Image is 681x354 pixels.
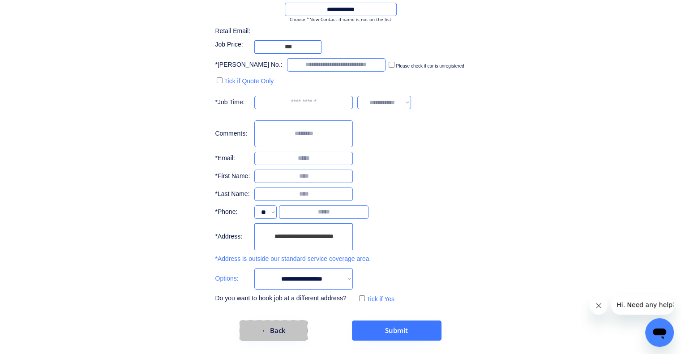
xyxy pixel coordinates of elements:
[215,208,250,217] div: *Phone:
[215,40,250,49] div: Job Price:
[352,320,441,341] button: Submit
[396,64,464,68] label: Please check if car is unregistered
[366,295,394,303] label: Tick if Yes
[645,318,674,347] iframe: Button to launch messaging window
[590,297,608,315] iframe: Close message
[215,98,250,107] div: *Job Time:
[215,274,250,283] div: Options:
[215,60,282,69] div: *[PERSON_NAME] No.:
[611,295,674,315] iframe: Message from company
[215,255,371,264] div: *Address is outside our standard service coverage area.
[5,6,64,13] span: Hi. Need any help?
[215,294,353,303] div: Do you want to book job at a different address?
[215,190,250,199] div: *Last Name:
[215,154,250,163] div: *Email:
[215,27,260,36] div: Retail Email:
[224,77,274,85] label: Tick if Quote Only
[240,320,307,341] button: ← Back
[285,16,397,22] div: Choose *New Contact if name is not on the list
[215,172,250,181] div: *First Name:
[215,129,250,138] div: Comments:
[215,232,250,241] div: *Address:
